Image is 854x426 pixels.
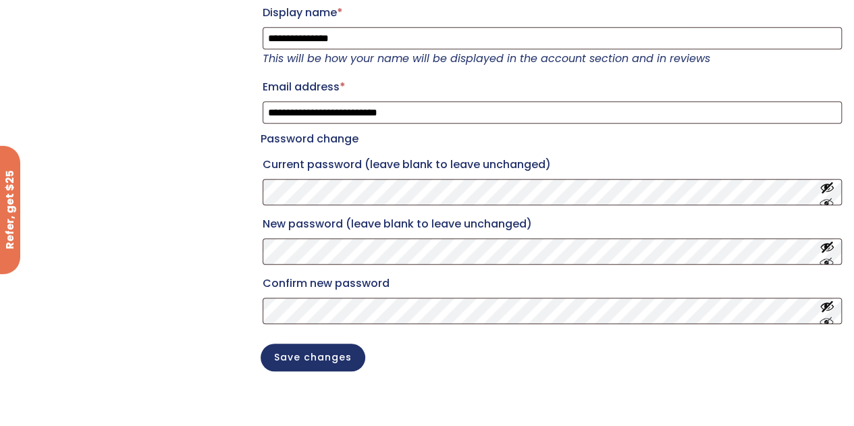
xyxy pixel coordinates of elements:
label: Confirm new password [263,273,842,294]
button: Save changes [261,344,365,371]
button: Show password [820,180,834,205]
button: Show password [820,239,834,264]
legend: Password change [261,130,358,149]
label: Email address [263,76,842,98]
label: New password (leave blank to leave unchanged) [263,213,842,235]
label: Display name [263,2,842,24]
button: Show password [820,298,834,323]
em: This will be how your name will be displayed in the account section and in reviews [263,51,710,66]
label: Current password (leave blank to leave unchanged) [263,154,842,176]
